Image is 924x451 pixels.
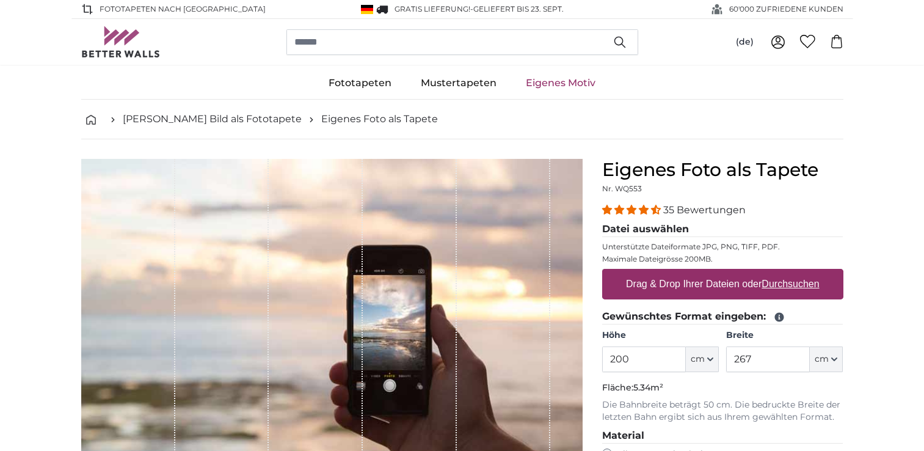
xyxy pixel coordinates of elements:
span: cm [691,353,705,365]
span: 60'000 ZUFRIEDENE KUNDEN [729,4,843,15]
span: - [470,4,564,13]
span: 4.34 stars [602,204,663,216]
p: Die Bahnbreite beträgt 50 cm. Die bedruckte Breite der letzten Bahn ergibt sich aus Ihrem gewählt... [602,399,843,424]
p: Maximale Dateigrösse 200MB. [602,254,843,264]
span: 5.34m² [633,382,663,393]
a: Mustertapeten [406,67,511,99]
label: Breite [726,329,843,342]
span: Nr. WQ553 [602,184,642,193]
a: [PERSON_NAME] Bild als Fototapete [123,112,302,127]
nav: breadcrumbs [81,100,843,139]
legend: Datei auswählen [602,222,843,237]
span: GRATIS Lieferung! [395,4,470,13]
a: Eigenes Motiv [511,67,610,99]
legend: Material [602,428,843,444]
p: Fläche: [602,382,843,394]
button: cm [686,346,719,372]
h1: Eigenes Foto als Tapete [602,159,843,181]
span: cm [815,353,829,365]
button: cm [810,346,843,372]
label: Höhe [602,329,719,342]
u: Durchsuchen [762,279,819,289]
span: Fototapeten nach [GEOGRAPHIC_DATA] [100,4,266,15]
img: Betterwalls [81,26,161,57]
a: Fototapeten [314,67,406,99]
p: Unterstützte Dateiformate JPG, PNG, TIFF, PDF. [602,242,843,252]
button: (de) [726,31,763,53]
label: Drag & Drop Ihrer Dateien oder [621,272,824,296]
span: Geliefert bis 23. Sept. [473,4,564,13]
legend: Gewünschtes Format eingeben: [602,309,843,324]
a: Eigenes Foto als Tapete [321,112,438,127]
span: 35 Bewertungen [663,204,746,216]
img: Deutschland [361,5,373,14]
